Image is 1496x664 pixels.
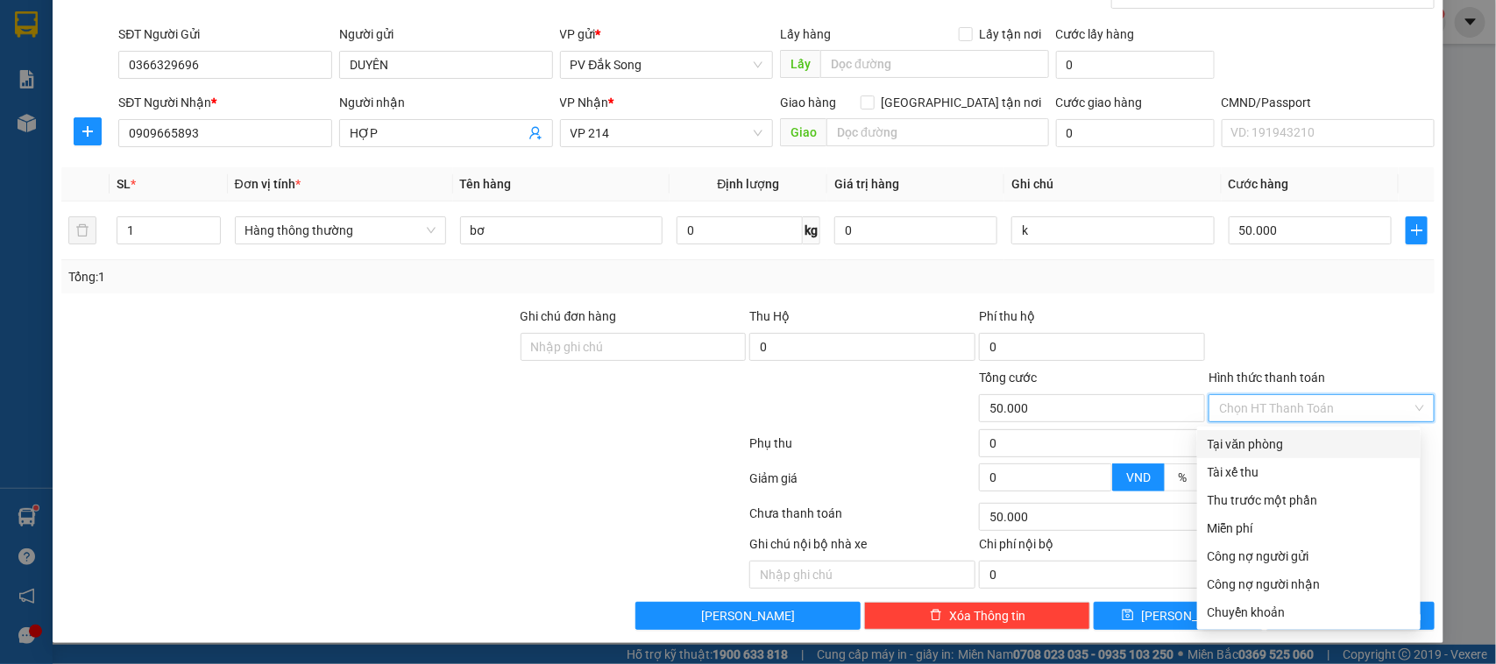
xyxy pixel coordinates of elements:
span: Xóa Thông tin [949,606,1025,625]
span: Lấy hàng [780,27,831,41]
span: kg [803,216,820,244]
div: Người gửi [339,25,553,44]
button: save[PERSON_NAME] [1094,602,1262,630]
div: Giảm giá [748,469,978,499]
div: CMND/Passport [1222,93,1436,112]
div: Tài xế thu [1208,463,1410,482]
span: Giá trị hàng [834,177,899,191]
div: Phụ thu [748,434,978,464]
div: Chưa thanh toán [748,504,978,534]
label: Ghi chú đơn hàng [521,309,617,323]
label: Cước lấy hàng [1056,27,1135,41]
span: % [1178,470,1187,484]
span: Hàng thông thường [245,217,436,244]
span: Lấy tận nơi [973,25,1049,44]
span: [PERSON_NAME] [1141,606,1235,625]
span: Định lượng [717,177,779,191]
button: [PERSON_NAME] [635,602,861,630]
label: Cước giao hàng [1056,95,1143,109]
label: Hình thức thanh toán [1209,371,1325,385]
button: deleteXóa Thông tin [864,602,1090,630]
div: Tại văn phòng [1208,434,1410,454]
button: plus [74,117,102,145]
span: PV Đắk Song [60,123,110,132]
span: Giao [780,118,826,146]
span: plus [1407,223,1427,237]
span: 11:33:25 [DATE] [167,79,247,92]
span: SL [117,177,131,191]
div: Cước gửi hàng sẽ được ghi vào công nợ của người gửi [1197,542,1421,570]
span: [GEOGRAPHIC_DATA] tận nơi [875,93,1049,112]
img: logo [18,39,40,83]
input: Cước giao hàng [1056,119,1215,147]
span: save [1122,609,1134,623]
div: Công nợ người nhận [1208,575,1410,594]
div: SĐT Người Gửi [118,25,332,44]
div: Ghi chú nội bộ nhà xe [749,534,975,561]
button: plus [1406,216,1428,244]
input: Ghi chú đơn hàng [521,333,747,361]
div: Người nhận [339,93,553,112]
span: PV Đắk Song [571,52,763,78]
div: Thu trước một phần [1208,491,1410,510]
span: delete [930,609,942,623]
span: VP 214 [176,123,204,132]
input: Dọc đường [820,50,1049,78]
span: Tên hàng [460,177,512,191]
span: Tổng cước [979,371,1037,385]
div: Tổng: 1 [68,267,578,286]
th: Ghi chú [1004,167,1221,201]
span: Nơi nhận: [134,122,162,147]
input: 0 [834,216,997,244]
span: plus [74,124,101,138]
div: Chi phí nội bộ [979,534,1205,561]
input: VD: Bàn, Ghế [460,216,663,244]
div: Phí thu hộ [979,307,1205,333]
span: VND [1126,470,1151,484]
input: Dọc đường [826,118,1049,146]
span: user-add [528,126,542,140]
div: Miễn phí [1208,519,1410,538]
span: Đơn vị tính [235,177,301,191]
input: Ghi Chú [1011,216,1214,244]
div: VP gửi [560,25,774,44]
button: delete [68,216,96,244]
span: VP Nhận [560,95,609,109]
strong: BIÊN NHẬN GỬI HÀNG HOÁ [60,105,203,118]
input: Nhập ghi chú [749,561,975,589]
div: SĐT Người Nhận [118,93,332,112]
span: Lấy [780,50,820,78]
span: Nơi gửi: [18,122,36,147]
span: Giao hàng [780,95,836,109]
span: Cước hàng [1229,177,1289,191]
div: Cước gửi hàng sẽ được ghi vào công nợ của người nhận [1197,570,1421,598]
div: Chuyển khoản [1208,603,1410,622]
strong: CÔNG TY TNHH [GEOGRAPHIC_DATA] 214 QL13 - P.26 - Q.BÌNH THẠNH - TP HCM 1900888606 [46,28,142,94]
div: Công nợ người gửi [1208,547,1410,566]
span: VP 214 [571,120,763,146]
span: Thu Hộ [749,309,790,323]
input: Cước lấy hàng [1056,51,1215,79]
span: [PERSON_NAME] [701,606,795,625]
span: DSG08250236 [168,66,247,79]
